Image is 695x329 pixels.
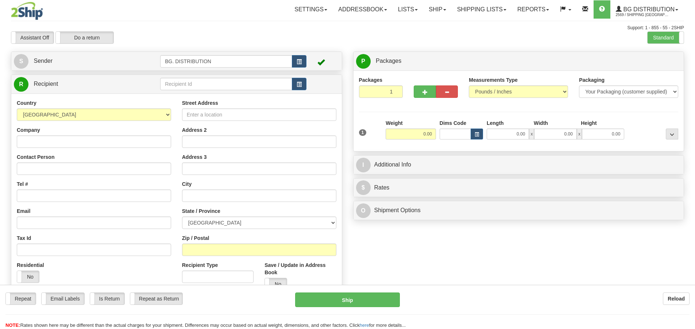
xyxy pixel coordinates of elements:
[160,78,292,90] input: Recipient Id
[17,180,28,188] label: Tel #
[182,126,207,134] label: Address 2
[610,0,684,19] a: BG Distribution 2569 / Shipping [GEOGRAPHIC_DATA]
[289,0,333,19] a: Settings
[265,278,287,290] label: No
[356,54,371,69] span: P
[376,58,401,64] span: Packages
[356,157,682,172] a: IAdditional Info
[440,119,466,127] label: Dims Code
[359,129,367,136] span: 1
[265,261,336,276] label: Save / Update in Address Book
[130,293,182,305] label: Repeat as Return
[11,32,54,43] label: Assistant Off
[333,0,393,19] a: Addressbook
[581,119,597,127] label: Height
[17,153,54,161] label: Contact Person
[42,293,84,305] label: Email Labels
[356,54,682,69] a: P Packages
[469,76,518,84] label: Measurements Type
[34,58,53,64] span: Sender
[529,129,534,139] span: x
[359,76,383,84] label: Packages
[182,99,218,107] label: Street Address
[17,271,39,283] label: No
[14,54,28,69] span: S
[17,99,36,107] label: Country
[90,293,124,305] label: Is Return
[295,292,400,307] button: Ship
[423,0,451,19] a: Ship
[616,11,671,19] span: 2569 / Shipping [GEOGRAPHIC_DATA]
[11,25,684,31] div: Support: 1 - 855 - 55 - 2SHIP
[6,293,36,305] label: Repeat
[666,129,678,139] div: ...
[360,322,369,328] a: here
[356,158,371,172] span: I
[182,234,209,242] label: Zip / Postal
[356,203,682,218] a: OShipment Options
[663,292,690,305] button: Reload
[182,153,207,161] label: Address 3
[512,0,555,19] a: Reports
[34,81,58,87] span: Recipient
[182,108,336,121] input: Enter a location
[5,322,20,328] span: NOTE:
[160,55,292,68] input: Sender Id
[14,54,160,69] a: S Sender
[17,234,31,242] label: Tax Id
[487,119,504,127] label: Length
[17,207,30,215] label: Email
[182,207,220,215] label: State / Province
[356,180,682,195] a: $Rates
[182,261,218,269] label: Recipient Type
[17,261,44,269] label: Residential
[678,127,694,202] iframe: chat widget
[534,119,548,127] label: Width
[386,119,402,127] label: Weight
[182,180,192,188] label: City
[14,77,144,92] a: R Recipient
[622,6,675,12] span: BG Distribution
[14,77,28,92] span: R
[356,180,371,195] span: $
[393,0,423,19] a: Lists
[577,129,582,139] span: x
[579,76,605,84] label: Packaging
[56,32,113,43] label: Do a return
[452,0,512,19] a: Shipping lists
[11,2,43,20] img: logo2569.jpg
[668,296,685,302] b: Reload
[17,126,40,134] label: Company
[356,203,371,218] span: O
[648,32,684,43] label: Standard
